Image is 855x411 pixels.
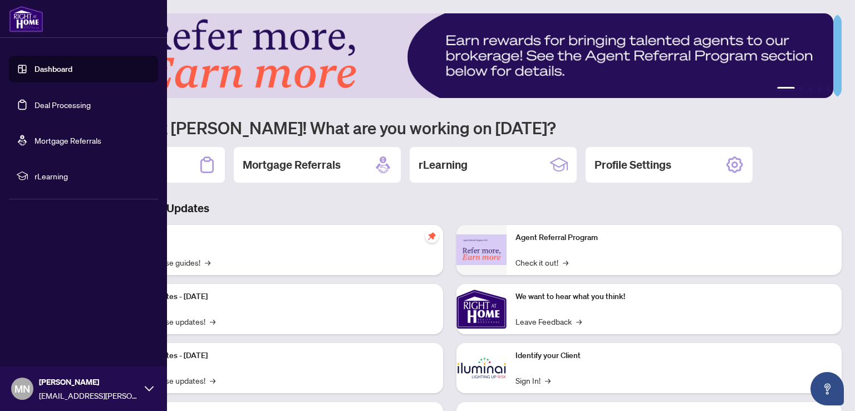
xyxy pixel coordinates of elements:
[14,381,30,397] span: MN
[35,64,72,74] a: Dashboard
[117,291,434,303] p: Platform Updates - [DATE]
[515,232,833,244] p: Agent Referral Program
[210,315,215,327] span: →
[35,135,101,145] a: Mortgage Referrals
[9,6,43,32] img: logo
[515,374,551,386] a: Sign In!→
[117,350,434,362] p: Platform Updates - [DATE]
[205,256,210,268] span: →
[35,170,150,182] span: rLearning
[39,376,139,388] span: [PERSON_NAME]
[58,117,842,138] h1: Welcome back [PERSON_NAME]! What are you working on [DATE]?
[419,157,468,173] h2: rLearning
[515,315,582,327] a: Leave Feedback→
[515,291,833,303] p: We want to hear what you think!
[456,234,507,265] img: Agent Referral Program
[210,374,215,386] span: →
[810,372,844,405] button: Open asap
[799,87,804,91] button: 2
[117,232,434,244] p: Self-Help
[515,256,568,268] a: Check it out!→
[58,200,842,216] h3: Brokerage & Industry Updates
[777,87,795,91] button: 1
[456,284,507,334] img: We want to hear what you think!
[545,374,551,386] span: →
[826,87,831,91] button: 5
[35,100,91,110] a: Deal Processing
[576,315,582,327] span: →
[563,256,568,268] span: →
[808,87,813,91] button: 3
[515,350,833,362] p: Identify your Client
[39,389,139,402] span: [EMAIL_ADDRESS][PERSON_NAME][DOMAIN_NAME]
[594,157,671,173] h2: Profile Settings
[456,343,507,393] img: Identify your Client
[58,13,833,98] img: Slide 0
[243,157,341,173] h2: Mortgage Referrals
[425,229,439,243] span: pushpin
[817,87,822,91] button: 4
